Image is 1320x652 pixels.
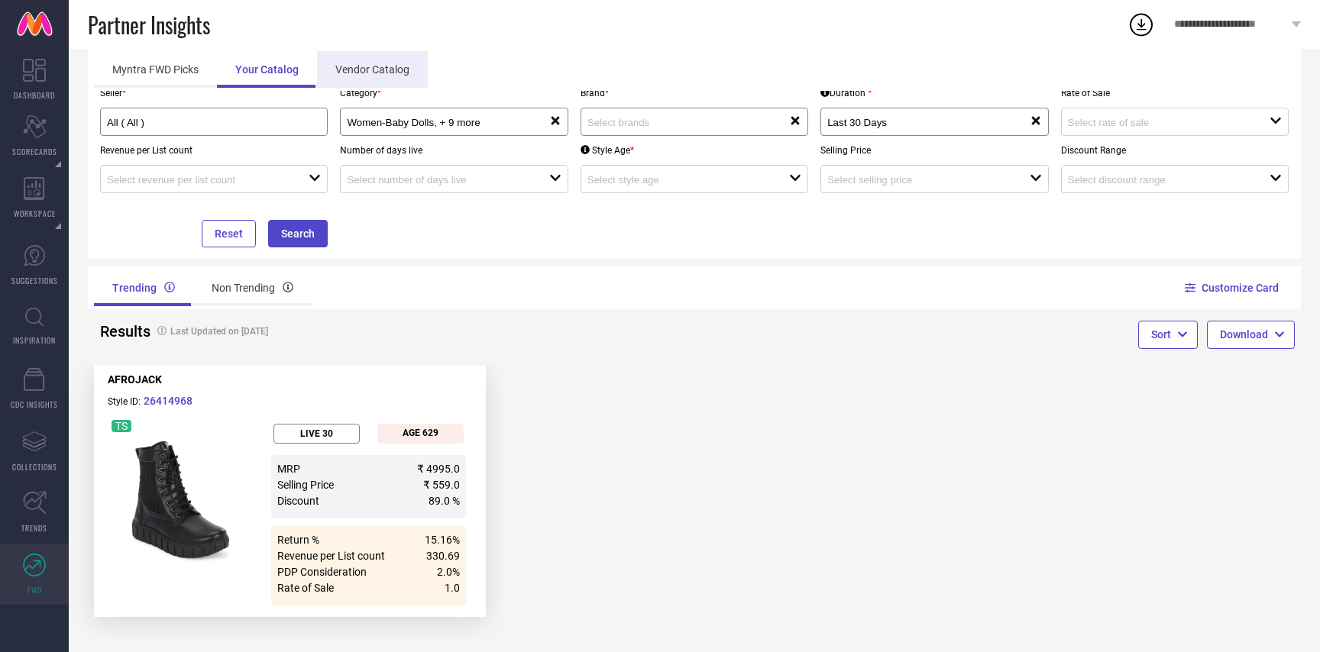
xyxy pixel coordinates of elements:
div: AFROJACK [108,373,472,386]
div: ₹ 559.0 [423,479,460,491]
button: Customize Card [1187,266,1280,309]
button: Sort [1138,321,1198,348]
p: Discount Range [1061,145,1289,156]
h2: Results [100,322,137,341]
p: Brand [581,88,808,98]
input: Select selling price [827,174,1009,186]
span: DASHBOARD [14,89,55,101]
div: Trending [94,270,193,306]
div: Women-Baby Dolls, Women-Bodysuit, Women-Boots, Women-Bra, Women-Briefs, Women-Co-Ords, Women-Dres... [347,115,548,129]
input: Select brands [587,117,769,128]
div: Return % [277,534,396,546]
div: Rate of Sale [277,582,396,594]
span: Partner Insights [88,9,210,40]
p: LIVE 30 [300,428,333,439]
div: Selling Price [277,479,396,491]
span: CDC INSIGHTS [11,399,58,410]
span: WORKSPACE [14,208,56,219]
div: Myntra FWD Picks [94,51,217,88]
p: Number of days live [340,145,568,156]
div: Duration [820,88,872,98]
input: Select discount range [1068,174,1250,186]
h4: Last Updated on [DATE] [150,326,632,337]
div: 89.0 % [429,495,460,507]
a: 26414968 [143,396,193,407]
div: 15.16% [425,534,460,546]
div: ₹ 4995.0 [417,463,460,475]
p: AGE 629 [403,428,438,438]
input: Select seller [107,117,299,128]
div: PDP Consideration [277,566,396,578]
p: Revenue per List count [100,145,328,156]
div: 1.0 [445,582,460,594]
button: 26414968 [143,393,193,408]
div: Open download list [1127,11,1155,38]
span: SUGGESTIONS [11,275,58,286]
div: MRP [277,463,396,475]
button: Search [268,220,328,247]
p: Style ID: [108,393,472,408]
span: SCORECARDS [12,146,57,157]
span: FWD [27,584,42,596]
div: Your Catalog [217,51,317,88]
input: Select upto 10 categories [347,117,529,128]
button: Download [1207,321,1295,348]
span: TRENDS [21,522,47,534]
input: Select rate of sale [1068,117,1250,128]
div: Revenue per List count [277,550,396,562]
div: Vendor Catalog [317,51,428,88]
div: TS [115,420,128,432]
input: Select revenue per list count [107,174,289,186]
div: Last 30 Days [827,115,1029,129]
img: c8aa086d-1ccb-4247-a69b-3f611d8f8d041706077114219-AfroJack-Women-Mid-Top-Textured-Flatform--Heel-... [108,416,253,609]
div: All ( All ) [107,115,321,129]
div: 2.0% [437,566,460,578]
div: Discount [277,495,396,507]
div: Non Trending [193,270,312,306]
span: INSPIRATION [13,334,56,346]
input: Select style age [587,174,769,186]
input: Select number of days live [347,174,529,186]
p: Rate of Sale [1061,88,1289,98]
span: COLLECTIONS [12,461,57,473]
div: Style Age [581,145,634,156]
input: Select Duration [827,117,1009,128]
div: 330.69 [426,550,460,562]
button: Reset [202,220,256,247]
p: Selling Price [820,145,1048,156]
p: Category [340,88,568,98]
p: Seller [100,88,328,98]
